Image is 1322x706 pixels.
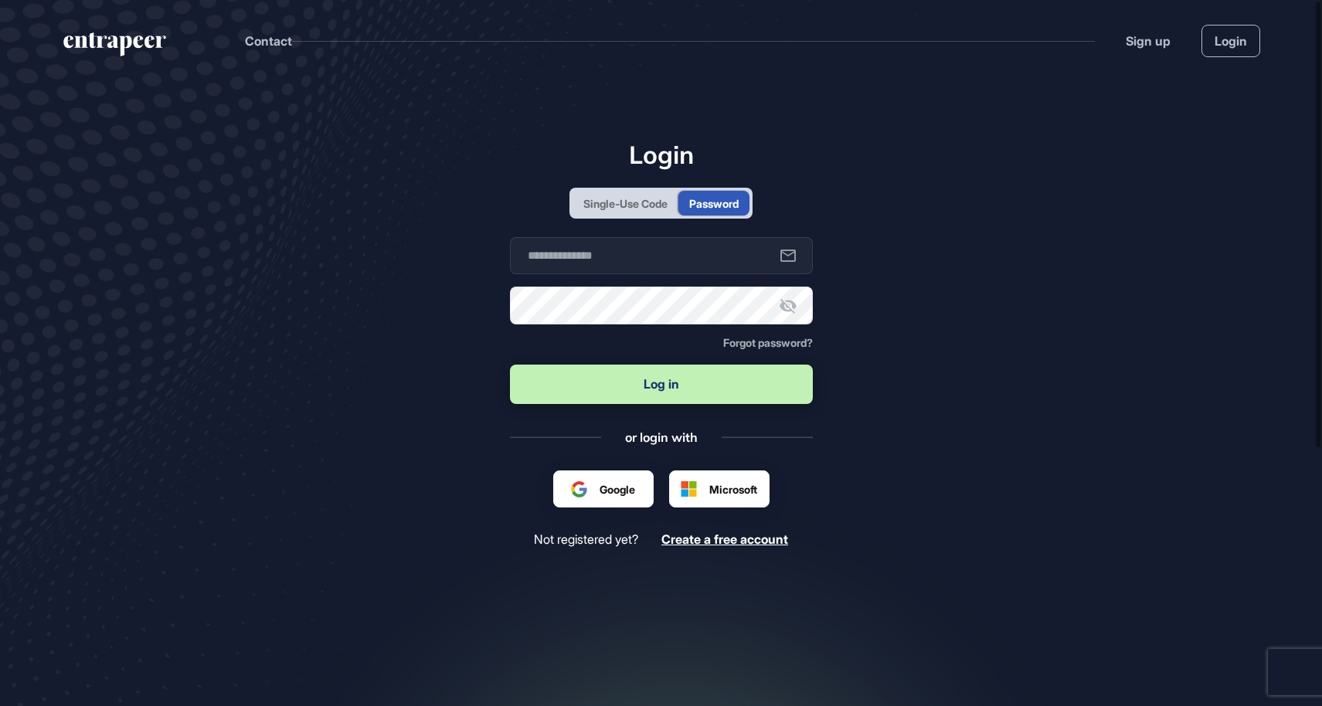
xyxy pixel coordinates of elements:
a: Forgot password? [723,337,813,349]
a: entrapeer-logo [62,32,168,62]
div: or login with [625,429,698,446]
a: Sign up [1126,32,1171,50]
a: Create a free account [661,532,788,547]
div: Password [689,195,739,212]
span: Not registered yet? [534,532,638,547]
a: Login [1201,25,1260,57]
span: Forgot password? [723,336,813,349]
button: Contact [245,31,292,51]
span: Microsoft [709,481,757,497]
button: Log in [510,365,813,404]
div: Single-Use Code [583,195,668,212]
h1: Login [510,140,813,169]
